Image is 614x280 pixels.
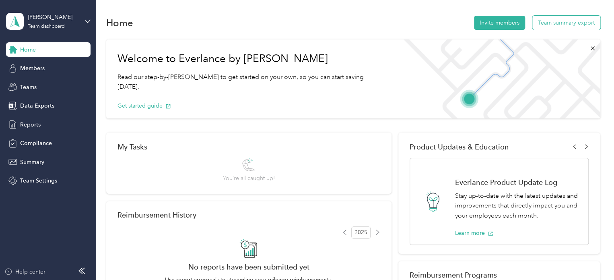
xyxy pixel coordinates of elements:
[20,176,57,185] span: Team Settings
[20,46,36,54] span: Home
[106,19,133,27] h1: Home
[117,102,171,110] button: Get started guide
[410,143,509,151] span: Product Updates & Education
[4,268,45,276] button: Help center
[117,263,380,271] h2: No reports have been submitted yet
[455,191,580,221] p: Stay up-to-date with the latest updates and improvements that directly impact you and your employ...
[455,229,493,237] button: Learn more
[532,16,600,30] button: Team summary export
[28,24,65,29] div: Team dashboard
[20,158,44,166] span: Summary
[455,178,580,187] h1: Everlance Product Update Log
[117,143,380,151] div: My Tasks
[410,271,589,279] h2: Reimbursement Programs
[28,13,78,21] div: [PERSON_NAME]
[20,64,45,73] span: Members
[223,174,275,183] span: You’re all caught up!
[474,16,525,30] button: Invite members
[117,72,385,92] p: Read our step-by-[PERSON_NAME] to get started on your own, so you can start saving [DATE].
[117,211,196,219] h2: Reimbursement History
[20,102,54,110] span: Data Exports
[351,226,371,239] span: 2025
[396,39,600,118] img: Welcome to everlance
[569,235,614,280] iframe: Everlance-gr Chat Button Frame
[117,52,385,65] h1: Welcome to Everlance by [PERSON_NAME]
[20,139,52,147] span: Compliance
[20,83,37,91] span: Teams
[20,120,41,129] span: Reports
